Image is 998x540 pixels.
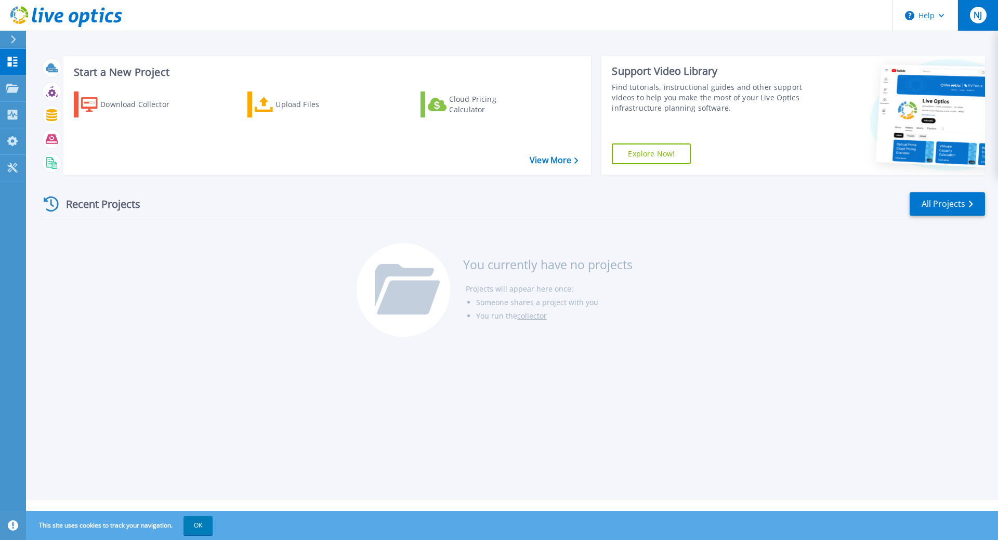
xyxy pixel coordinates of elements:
h3: You currently have no projects [463,259,633,270]
div: Download Collector [100,94,183,115]
a: Cloud Pricing Calculator [421,91,536,117]
li: Projects will appear here once: [466,282,633,296]
a: Explore Now! [612,143,691,164]
span: This site uses cookies to track your navigation. [29,516,213,535]
span: NJ [974,11,982,19]
div: Find tutorials, instructional guides and other support videos to help you make the most of your L... [612,82,807,113]
li: Someone shares a project with you [476,296,633,309]
a: All Projects [910,192,985,216]
div: Upload Files [275,94,359,115]
h3: Start a New Project [74,67,578,78]
a: Upload Files [247,91,363,117]
a: Download Collector [74,91,190,117]
div: Support Video Library [612,64,807,78]
div: Recent Projects [40,191,154,217]
a: View More [530,155,578,165]
div: Cloud Pricing Calculator [449,94,532,115]
li: You run the [476,309,633,323]
a: collector [517,311,547,321]
button: OK [183,516,213,535]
